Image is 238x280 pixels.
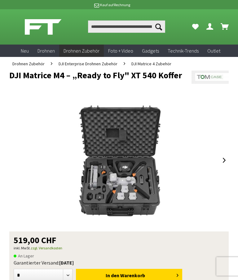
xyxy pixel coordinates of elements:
[59,45,104,57] a: Drohnen Zubehör
[31,246,62,250] a: zzgl. Versandkosten
[14,236,56,244] span: 519,00 CHF
[57,98,181,222] img: DJI Matrice M4 – „Ready to Fly" XT 540 Koffer
[33,45,59,57] a: Drohnen
[152,20,165,33] button: Suchen
[203,45,225,57] a: Outlet
[128,57,174,71] a: DJI Matrice 4 Zubehör
[21,48,29,54] span: Neu
[192,71,229,84] img: TomCase
[108,48,133,54] span: Foto + Video
[189,20,201,33] a: Meine Favoriten
[9,71,185,80] h1: DJI Matrice M4 – „Ready to Fly" XT 540 Koffer
[104,45,138,57] a: Foto + Video
[163,45,203,57] a: Technik-Trends
[120,272,145,278] span: Warenkorb
[106,272,119,278] span: In den
[204,20,216,33] a: Dein Konto
[55,57,121,71] a: DJI Enterprise Drohnen Zubehör
[9,57,48,71] a: Drohnen Zubehör
[59,260,74,266] b: [DATE]
[142,48,159,54] span: Gadgets
[12,61,45,67] span: Drohnen Zubehör
[64,48,99,54] span: Drohnen Zubehör
[14,252,34,260] span: An Lager
[59,61,117,67] span: DJI Enterprise Drohnen Zubehör
[14,260,224,266] div: Garantierter Versand:
[88,20,165,33] input: Produkt, Marke, Kategorie, EAN, Artikelnummer…
[14,244,224,252] p: inkl. MwSt.
[16,45,33,57] a: Neu
[37,48,55,54] span: Drohnen
[131,61,171,67] span: DJI Matrice 4 Zubehör
[219,20,231,33] a: Warenkorb
[138,45,163,57] a: Gadgets
[168,48,199,54] span: Technik-Trends
[25,19,61,35] img: Shop Futuretrends - zur Startseite wechseln
[207,48,220,54] span: Outlet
